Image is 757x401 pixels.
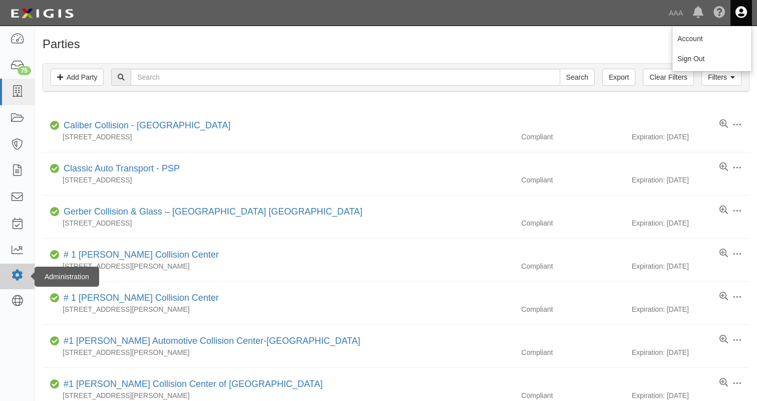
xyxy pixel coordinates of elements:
a: View results summary [719,378,728,388]
div: Compliant [514,132,631,142]
a: View results summary [719,335,728,345]
div: [STREET_ADDRESS][PERSON_NAME] [43,261,514,271]
div: 75 [18,66,31,75]
div: [STREET_ADDRESS][PERSON_NAME] [43,347,514,357]
i: Compliant [50,252,60,259]
a: Export [602,69,635,86]
a: View results summary [719,249,728,259]
a: View results summary [719,292,728,302]
div: [STREET_ADDRESS][PERSON_NAME] [43,390,514,400]
div: [STREET_ADDRESS] [43,132,514,142]
i: Compliant [50,381,60,388]
i: Compliant [50,122,60,129]
div: Compliant [514,261,631,271]
div: [STREET_ADDRESS] [43,175,514,185]
a: Clear Filters [643,69,693,86]
input: Search [560,69,595,86]
i: Help Center - Complianz [713,7,725,19]
a: #1 [PERSON_NAME] Automotive Collision Center-[GEOGRAPHIC_DATA] [64,336,360,346]
a: Caliber Collision - [GEOGRAPHIC_DATA] [64,120,230,130]
a: View results summary [719,119,728,129]
a: #1 [PERSON_NAME] Collision Center of [GEOGRAPHIC_DATA] [64,379,323,389]
i: Compliant [50,338,60,345]
div: Expiration: [DATE] [632,347,749,357]
div: Compliant [514,304,631,314]
i: Compliant [50,165,60,172]
img: logo-5460c22ac91f19d4615b14bd174203de0afe785f0fc80cf4dbbc73dc1793850b.png [8,5,77,23]
div: Compliant [514,175,631,185]
div: # 1 Cochran Collision Center [60,249,219,262]
div: # 1 Cochran Collision Center [60,292,219,305]
div: Expiration: [DATE] [632,132,749,142]
a: View results summary [719,162,728,172]
div: [STREET_ADDRESS][PERSON_NAME] [43,304,514,314]
div: #1 Cochran Automotive Collision Center-Monroeville [60,335,360,348]
div: Expiration: [DATE] [632,218,749,228]
a: # 1 [PERSON_NAME] Collision Center [64,250,219,260]
div: Expiration: [DATE] [632,175,749,185]
a: AAA [664,3,688,23]
a: Gerber Collision & Glass – [GEOGRAPHIC_DATA] [GEOGRAPHIC_DATA] [64,207,362,217]
div: Compliant [514,218,631,228]
a: Account [672,29,751,49]
div: Expiration: [DATE] [632,261,749,271]
div: Compliant [514,390,631,400]
div: Administration [35,267,99,287]
div: #1 Cochran Collision Center of Greensburg [60,378,323,391]
input: Search [131,69,560,86]
a: Filters [701,69,741,86]
a: Add Party [51,69,104,86]
div: Classic Auto Transport - PSP [60,162,180,175]
a: Sign Out [672,49,751,69]
a: Classic Auto Transport - PSP [64,163,180,173]
i: Compliant [50,295,60,302]
a: # 1 [PERSON_NAME] Collision Center [64,293,219,303]
div: Compliant [514,347,631,357]
div: Caliber Collision - Gainesville [60,119,230,132]
div: Expiration: [DATE] [632,304,749,314]
i: Compliant [50,209,60,216]
a: View results summary [719,206,728,216]
div: [STREET_ADDRESS] [43,218,514,228]
div: Gerber Collision & Glass – Houston Brighton [60,206,362,219]
div: Expiration: [DATE] [632,390,749,400]
h1: Parties [43,38,749,51]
